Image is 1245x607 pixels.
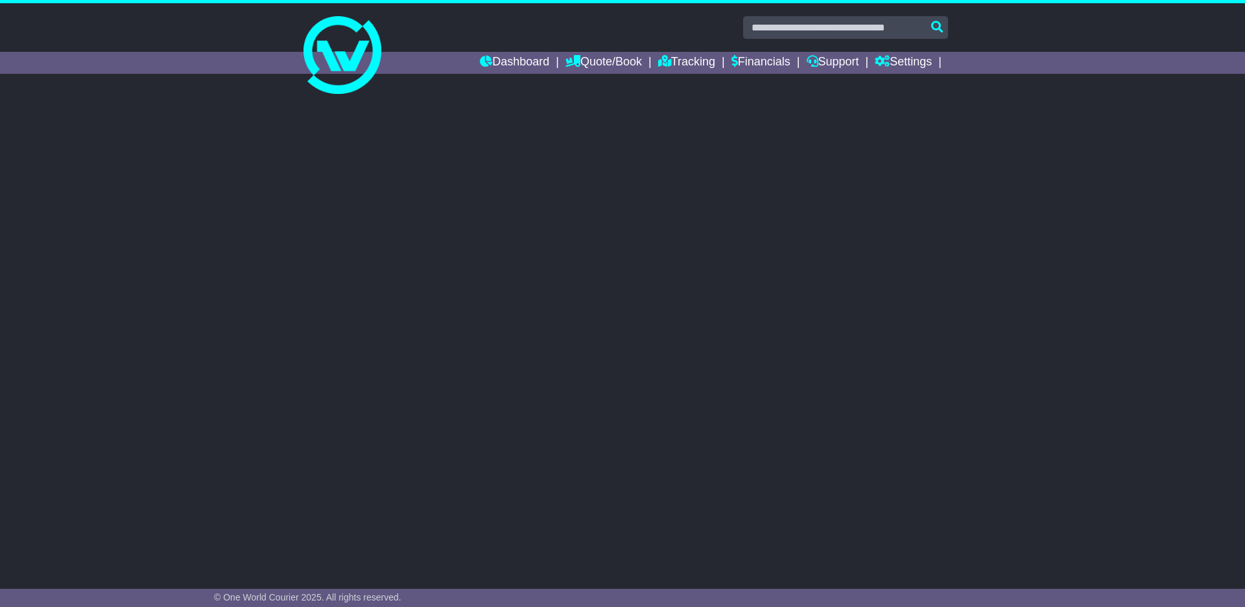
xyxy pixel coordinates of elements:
[875,52,932,74] a: Settings
[658,52,715,74] a: Tracking
[731,52,790,74] a: Financials
[214,592,401,602] span: © One World Courier 2025. All rights reserved.
[565,52,642,74] a: Quote/Book
[807,52,859,74] a: Support
[480,52,549,74] a: Dashboard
